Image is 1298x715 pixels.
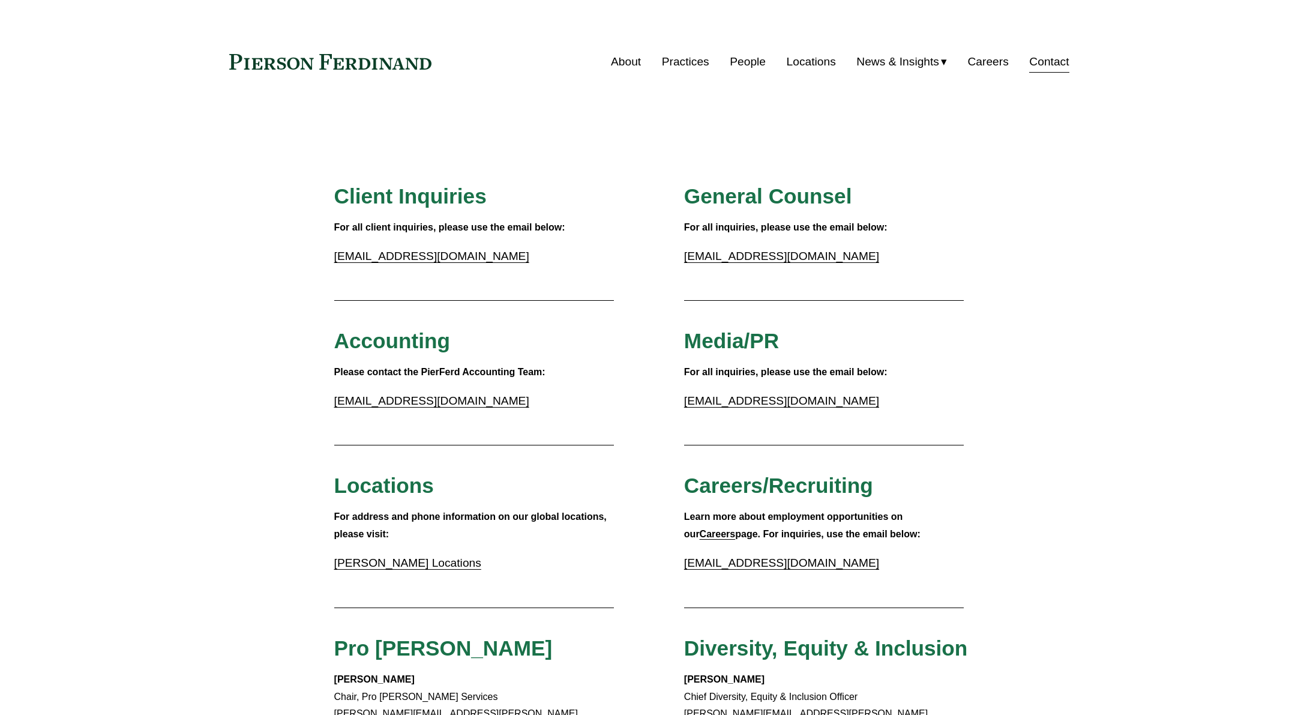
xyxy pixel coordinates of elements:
[334,674,415,684] strong: [PERSON_NAME]
[856,50,947,73] a: folder dropdown
[968,50,1009,73] a: Careers
[334,394,529,407] a: [EMAIL_ADDRESS][DOMAIN_NAME]
[684,674,765,684] strong: [PERSON_NAME]
[684,367,888,377] strong: For all inquiries, please use the email below:
[684,222,888,232] strong: For all inquiries, please use the email below:
[334,557,481,569] a: [PERSON_NAME] Locations
[684,511,906,539] strong: Learn more about employment opportunities on our
[684,394,879,407] a: [EMAIL_ADDRESS][DOMAIN_NAME]
[684,474,873,497] span: Careers/Recruiting
[684,184,852,208] span: General Counsel
[1029,50,1069,73] a: Contact
[684,329,779,352] span: Media/PR
[700,529,736,539] a: Careers
[334,329,451,352] span: Accounting
[334,367,545,377] strong: Please contact the PierFerd Accounting Team:
[684,636,968,660] span: Diversity, Equity & Inclusion
[334,636,553,660] span: Pro [PERSON_NAME]
[684,250,879,262] a: [EMAIL_ADDRESS][DOMAIN_NAME]
[730,50,766,73] a: People
[334,474,434,497] span: Locations
[684,557,879,569] a: [EMAIL_ADDRESS][DOMAIN_NAME]
[334,250,529,262] a: [EMAIL_ADDRESS][DOMAIN_NAME]
[787,50,836,73] a: Locations
[334,222,565,232] strong: For all client inquiries, please use the email below:
[662,50,709,73] a: Practices
[334,511,610,539] strong: For address and phone information on our global locations, please visit:
[856,52,939,73] span: News & Insights
[735,529,921,539] strong: page. For inquiries, use the email below:
[611,50,641,73] a: About
[334,184,487,208] span: Client Inquiries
